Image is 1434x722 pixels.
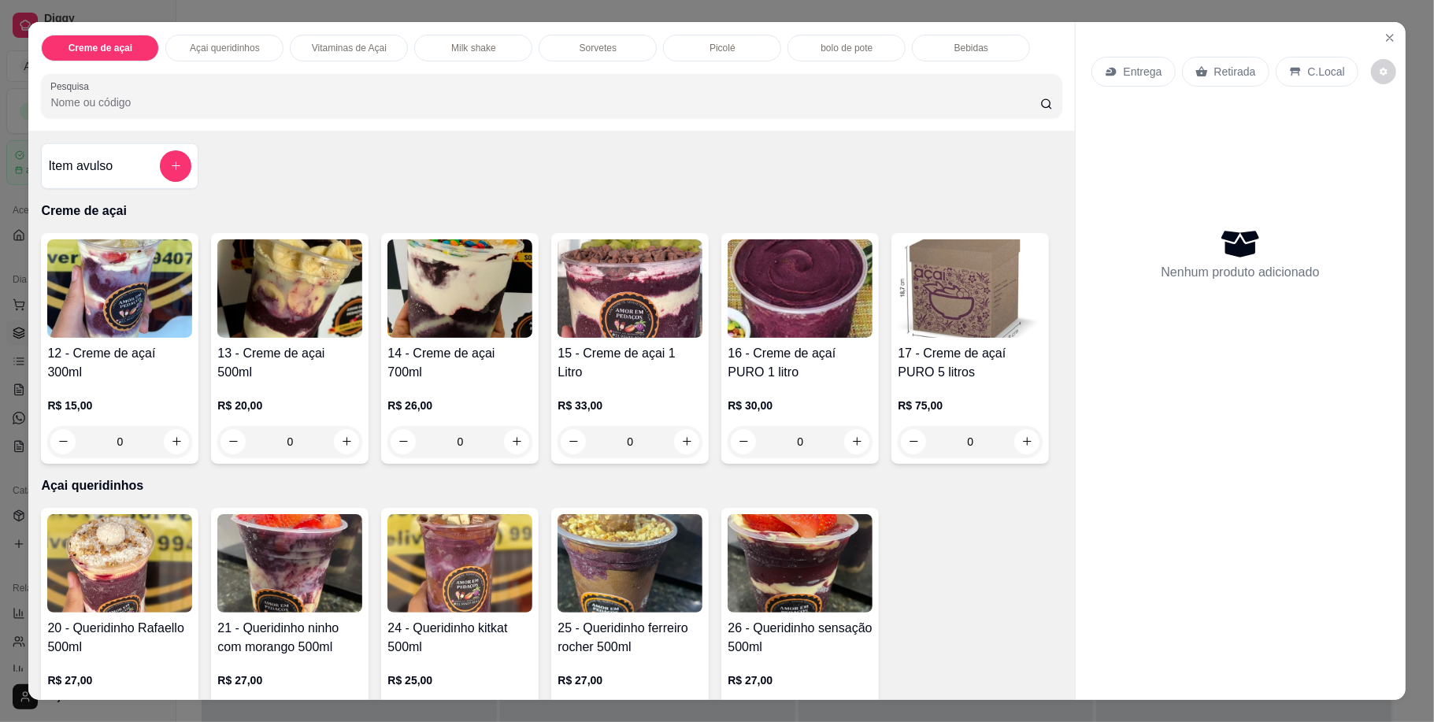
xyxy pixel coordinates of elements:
img: product-image [728,514,873,613]
p: Retirada [1214,64,1256,80]
h4: 17 - Creme de açaí PURO 5 litros [898,344,1043,382]
h4: 16 - Creme de açaí PURO 1 litro [728,344,873,382]
p: R$ 26,00 [387,398,532,413]
p: C.Local [1308,64,1345,80]
p: R$ 33,00 [558,398,702,413]
img: product-image [217,514,362,613]
p: R$ 27,00 [217,672,362,688]
p: bolo de pote [821,42,873,54]
button: Close [1377,25,1403,50]
p: Milk shake [451,42,496,54]
p: Sorvetes [580,42,617,54]
label: Pesquisa [50,80,94,93]
p: R$ 27,00 [728,672,873,688]
h4: Item avulso [48,157,113,176]
h4: 24 - Queridinho kitkat 500ml [387,619,532,657]
h4: 12 - Creme de açaí 300ml [47,344,192,382]
p: Nenhum produto adicionado [1162,263,1320,282]
img: product-image [387,514,532,613]
p: R$ 25,00 [387,672,532,688]
p: R$ 20,00 [217,398,362,413]
p: R$ 27,00 [558,672,702,688]
img: product-image [387,239,532,338]
img: product-image [558,239,702,338]
button: decrease-product-quantity [1371,59,1396,84]
h4: 26 - Queridinho sensação 500ml [728,619,873,657]
p: Açai queridinhos [41,476,1062,495]
img: product-image [558,514,702,613]
p: Bebidas [954,42,988,54]
p: R$ 27,00 [47,672,192,688]
h4: 14 - Creme de açai 700ml [387,344,532,382]
h4: 20 - Queridinho Rafaello 500ml [47,619,192,657]
button: add-separate-item [160,150,191,182]
p: R$ 15,00 [47,398,192,413]
p: Açai queridinhos [190,42,260,54]
img: product-image [47,514,192,613]
img: product-image [728,239,873,338]
img: product-image [217,239,362,338]
img: product-image [898,239,1043,338]
h4: 15 - Creme de açai 1 Litro [558,344,702,382]
h4: 21 - Queridinho ninho com morango 500ml [217,619,362,657]
p: Entrega [1124,64,1162,80]
p: Creme de açai [41,202,1062,220]
img: product-image [47,239,192,338]
p: R$ 30,00 [728,398,873,413]
p: Creme de açai [69,42,132,54]
p: Vitaminas de Açai [312,42,387,54]
p: Picolé [710,42,736,54]
input: Pesquisa [50,94,1039,110]
p: R$ 75,00 [898,398,1043,413]
h4: 25 - Queridinho ferreiro rocher 500ml [558,619,702,657]
h4: 13 - Creme de açai 500ml [217,344,362,382]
